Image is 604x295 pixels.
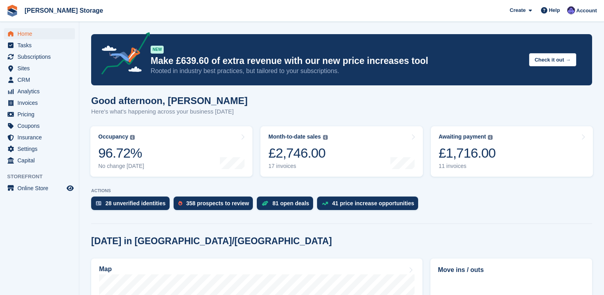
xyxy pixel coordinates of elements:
[17,28,65,39] span: Home
[431,126,593,177] a: Awaiting payment £1,716.00 11 invoices
[510,6,526,14] span: Create
[178,201,182,206] img: prospect-51fa495bee0391a8d652442698ab0144808aea92771e9ea1ae160a38d050c398.svg
[151,46,164,54] div: NEW
[4,97,75,108] a: menu
[105,200,166,206] div: 28 unverified identities
[4,40,75,51] a: menu
[439,163,496,170] div: 11 invoices
[438,265,585,275] h2: Move ins / outs
[151,55,523,67] p: Make £639.60 of extra revenue with our new price increases tool
[6,5,18,17] img: stora-icon-8386f47178a22dfd0bd8f6a31ec36ba5ce8667c1dd55bd0f319d3a0aa187defe.svg
[91,236,332,247] h2: [DATE] in [GEOGRAPHIC_DATA]/[GEOGRAPHIC_DATA]
[576,7,597,15] span: Account
[4,120,75,131] a: menu
[17,74,65,85] span: CRM
[90,126,252,177] a: Occupancy 96.72% No change [DATE]
[4,132,75,143] a: menu
[332,200,414,206] div: 41 price increase opportunities
[17,155,65,166] span: Capital
[4,74,75,85] a: menu
[17,132,65,143] span: Insurance
[151,67,523,75] p: Rooted in industry best practices, but tailored to your subscriptions.
[21,4,106,17] a: [PERSON_NAME] Storage
[99,266,112,273] h2: Map
[268,145,327,161] div: £2,746.00
[268,163,327,170] div: 17 invoices
[4,86,75,97] a: menu
[262,201,268,206] img: deal-1b604bf984904fb50ccaf53a9ad4b4a5d6e5aea283cecdc64d6e3604feb123c2.svg
[7,173,79,181] span: Storefront
[323,135,328,140] img: icon-info-grey-7440780725fd019a000dd9b08b2336e03edf1995a4989e88bcd33f0948082b44.svg
[98,145,144,161] div: 96.72%
[4,109,75,120] a: menu
[17,120,65,131] span: Coupons
[98,133,128,140] div: Occupancy
[91,95,248,106] h1: Good afternoon, [PERSON_NAME]
[17,143,65,154] span: Settings
[439,145,496,161] div: £1,716.00
[4,183,75,194] a: menu
[439,133,486,140] div: Awaiting payment
[4,143,75,154] a: menu
[567,6,575,14] img: Tim Sinnott
[268,133,321,140] div: Month-to-date sales
[257,197,317,214] a: 81 open deals
[4,51,75,62] a: menu
[4,155,75,166] a: menu
[17,40,65,51] span: Tasks
[529,53,576,66] button: Check it out →
[174,197,257,214] a: 358 prospects to review
[98,163,144,170] div: No change [DATE]
[17,86,65,97] span: Analytics
[488,135,493,140] img: icon-info-grey-7440780725fd019a000dd9b08b2336e03edf1995a4989e88bcd33f0948082b44.svg
[4,63,75,74] a: menu
[4,28,75,39] a: menu
[130,135,135,140] img: icon-info-grey-7440780725fd019a000dd9b08b2336e03edf1995a4989e88bcd33f0948082b44.svg
[95,32,150,77] img: price-adjustments-announcement-icon-8257ccfd72463d97f412b2fc003d46551f7dbcb40ab6d574587a9cd5c0d94...
[91,188,592,193] p: ACTIONS
[17,97,65,108] span: Invoices
[272,200,309,206] div: 81 open deals
[17,63,65,74] span: Sites
[17,109,65,120] span: Pricing
[17,183,65,194] span: Online Store
[91,107,248,116] p: Here's what's happening across your business [DATE]
[65,183,75,193] a: Preview store
[549,6,560,14] span: Help
[91,197,174,214] a: 28 unverified identities
[322,202,328,205] img: price_increase_opportunities-93ffe204e8149a01c8c9dc8f82e8f89637d9d84a8eef4429ea346261dce0b2c0.svg
[96,201,101,206] img: verify_identity-adf6edd0f0f0b5bbfe63781bf79b02c33cf7c696d77639b501bdc392416b5a36.svg
[17,51,65,62] span: Subscriptions
[186,200,249,206] div: 358 prospects to review
[317,197,422,214] a: 41 price increase opportunities
[260,126,422,177] a: Month-to-date sales £2,746.00 17 invoices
